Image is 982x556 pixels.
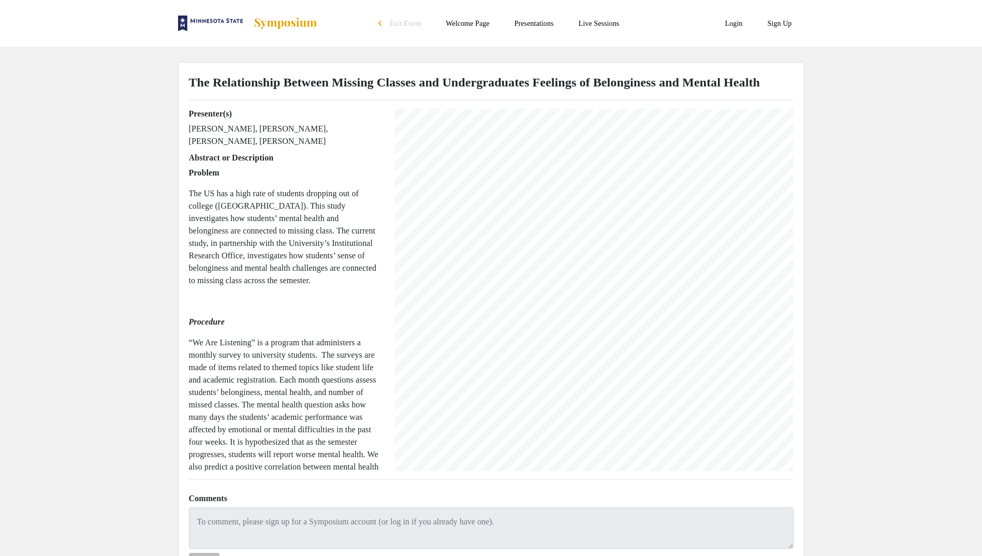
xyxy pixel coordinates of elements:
em: Procedure [189,317,225,326]
h2: Comments [189,493,794,503]
p: [PERSON_NAME], [PERSON_NAME], [PERSON_NAME], [PERSON_NAME] [189,123,380,148]
h2: Abstract or Description [189,153,380,163]
span: “We Are Listening” is a program that administers a monthly survey to university students. The sur... [189,338,379,484]
span: The US has a high rate of students dropping out of college ([GEOGRAPHIC_DATA]). This study invest... [189,189,377,285]
a: Login [725,20,743,27]
a: Sign Up [767,20,792,27]
a: Live Sessions [579,20,620,27]
strong: The Relationship Between Missing Classes and Undergraduates Feelings of Belonginess and Mental He... [189,76,760,89]
a: Presentations [515,20,554,27]
a: Welcome Page [446,20,489,27]
a: 2024 Posters at St. Paul [178,10,318,36]
span: Exit Event [390,20,421,27]
iframe: Chat [8,509,44,548]
strong: Problem [189,168,219,177]
div: arrow_back_ios [378,20,385,26]
h2: Presenter(s) [189,109,380,119]
img: Symposium by ForagerOne [253,17,318,30]
img: 2024 Posters at St. Paul [178,10,243,36]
